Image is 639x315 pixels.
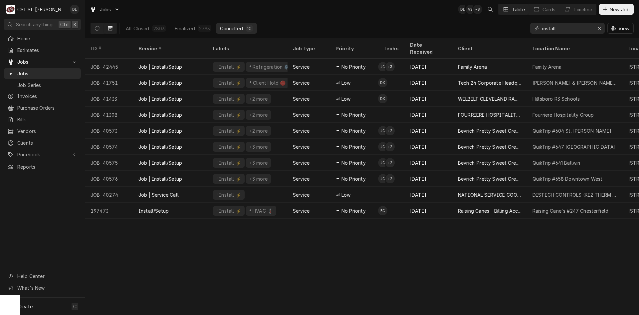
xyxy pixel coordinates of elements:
[4,271,81,282] a: Go to Help Center
[405,59,453,75] div: [DATE]
[249,111,268,118] div: +2 more
[378,187,405,203] div: —
[405,107,453,123] div: [DATE]
[378,94,387,103] div: DK
[532,79,618,86] div: [PERSON_NAME] & [PERSON_NAME] Chesterfield Oaks
[6,5,15,14] div: CSI St. Louis's Avatar
[4,102,81,113] a: Purchase Orders
[293,111,310,118] div: Service
[293,191,310,198] div: Service
[458,5,467,14] div: DL
[249,127,268,134] div: +2 more
[617,25,631,32] span: View
[216,111,242,118] div: ¹ Install ⚡️
[458,159,522,166] div: Bevrich-Pretty Sweet Creations
[405,203,453,219] div: [DATE]
[220,25,243,32] div: Cancelled
[247,25,252,32] div: 10
[85,171,133,187] div: JOB-40576
[378,78,387,87] div: Drew Koonce's Avatar
[458,175,522,182] div: Bevrich-Pretty Sweet Creations
[458,63,487,70] div: Family Arena
[85,59,133,75] div: JOB-42445
[532,45,616,52] div: Location Name
[138,159,182,166] div: Job | Install/Setup
[213,45,282,52] div: Labels
[405,171,453,187] div: [DATE]
[4,80,81,91] a: Job Series
[70,5,79,14] div: David Lindsey's Avatar
[341,191,350,198] span: Low
[138,207,169,214] div: Install/Setup
[70,5,79,14] div: DL
[17,304,33,309] span: Create
[385,142,395,151] div: + 2
[341,143,366,150] span: No Priority
[17,93,78,100] span: Invoices
[293,45,325,52] div: Job Type
[378,206,387,215] div: BC
[17,273,77,280] span: Help Center
[4,126,81,137] a: Vendors
[4,149,81,160] a: Go to Pricebook
[216,159,242,166] div: ¹ Install ⚡️
[378,142,387,151] div: Jeff George's Avatar
[85,203,133,219] div: 197473
[293,63,310,70] div: Service
[138,175,182,182] div: Job | Install/Setup
[85,139,133,155] div: JOB-40574
[293,95,310,102] div: Service
[138,143,182,150] div: Job | Install/Setup
[608,6,631,13] span: New Job
[138,63,182,70] div: Job | Install/Setup
[542,6,556,13] div: Cards
[4,45,81,56] a: Estimates
[17,70,78,77] span: Jobs
[458,95,522,102] div: WELBILT CLEVELAND RANGE
[138,79,182,86] div: Job | Install/Setup
[458,207,522,214] div: Raising Canes - Billing Account
[4,91,81,102] a: Invoices
[138,127,182,134] div: Job | Install/Setup
[126,25,149,32] div: All Closed
[293,159,310,166] div: Service
[249,95,268,102] div: +2 more
[385,158,395,167] div: + 2
[383,45,399,52] div: Techs
[473,5,482,14] div: + 8
[466,5,475,14] div: Vicky Stuesse's Avatar
[458,79,522,86] div: Tech 24 Corporate Headquarters
[91,45,126,52] div: ID
[458,143,522,150] div: Bevrich-Pretty Sweet Creations
[216,63,242,70] div: ¹ Install ⚡️
[85,155,133,171] div: JOB-40575
[74,21,77,28] span: K
[60,21,69,28] span: Ctrl
[341,127,366,134] span: No Priority
[341,95,350,102] span: Low
[216,143,242,150] div: ¹ Install ⚡️
[532,111,594,118] div: Fourriere Hospitality Group
[542,23,592,34] input: Keyword search
[4,33,81,44] a: Home
[378,126,387,135] div: JG
[249,175,268,182] div: +3 more
[17,35,78,42] span: Home
[532,127,611,134] div: QuikTrip #604 St. [PERSON_NAME]
[594,23,605,34] button: Erase input
[85,75,133,91] div: JOB-41751
[405,91,453,107] div: [DATE]
[599,4,634,15] button: New Job
[216,95,242,102] div: ¹ Install ⚡️
[4,161,81,172] a: Reports
[16,21,53,28] span: Search anything
[532,95,580,102] div: Hillsboro R3 Schools
[4,68,81,79] a: Jobs
[378,94,387,103] div: Drew Koonce's Avatar
[216,79,242,86] div: ¹ Install ⚡️
[405,123,453,139] div: [DATE]
[153,25,165,32] div: 2803
[17,58,68,65] span: Jobs
[293,143,310,150] div: Service
[405,155,453,171] div: [DATE]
